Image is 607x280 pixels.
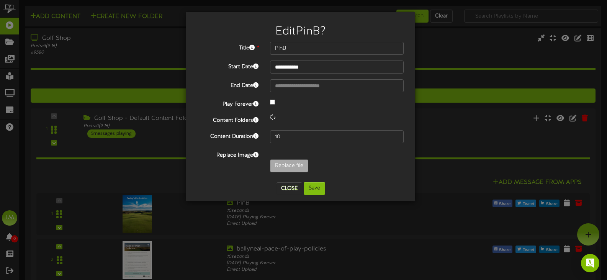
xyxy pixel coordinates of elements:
[270,130,404,143] input: 15
[192,79,264,90] label: End Date
[192,42,264,52] label: Title
[304,182,325,195] button: Save
[581,254,599,272] div: Open Intercom Messenger
[270,42,404,55] input: Title
[277,182,302,195] button: Close
[192,98,264,108] label: Play Forever
[192,130,264,141] label: Content Duration
[192,114,264,124] label: Content Folders
[192,61,264,71] label: Start Date
[192,149,264,159] label: Replace Image
[198,25,404,38] h2: Edit PinB ?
